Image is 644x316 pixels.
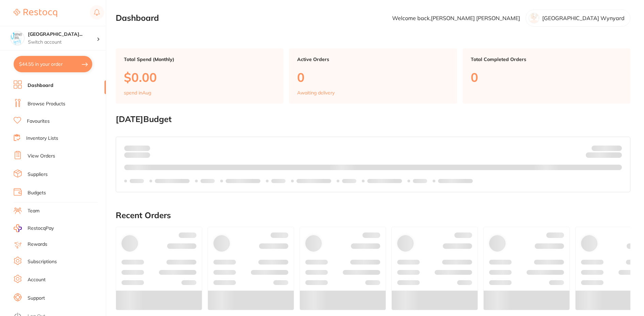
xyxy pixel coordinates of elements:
[124,90,151,95] p: spend in Aug
[14,224,54,232] a: RestocqPay
[200,178,215,184] p: Labels
[28,39,97,46] p: Switch account
[226,178,260,184] p: Labels extended
[542,15,625,21] p: [GEOGRAPHIC_DATA] Wynyard
[438,178,473,184] p: Labels extended
[14,5,57,21] a: Restocq Logo
[28,241,47,248] a: Rewards
[367,178,402,184] p: Labels extended
[28,82,53,89] a: Dashboard
[471,57,622,62] p: Total Completed Orders
[28,190,46,196] a: Budgets
[116,13,159,23] h2: Dashboard
[289,48,457,104] a: Active Orders0Awaiting delivery
[26,135,58,142] a: Inventory Lists
[296,178,331,184] p: Labels extended
[297,70,449,84] p: 0
[124,70,275,84] p: $0.00
[138,145,150,151] strong: $0.00
[28,225,54,232] span: RestocqPay
[28,153,55,160] a: View Orders
[130,178,144,184] p: Labels
[271,178,286,184] p: Labels
[413,178,427,184] p: Labels
[297,57,449,62] p: Active Orders
[28,258,57,265] a: Subscriptions
[14,56,92,72] button: $44.55 in your order
[124,145,150,151] p: Spent:
[155,178,190,184] p: Labels extended
[297,90,335,95] p: Awaiting delivery
[28,276,46,283] a: Account
[11,31,24,45] img: North West Dental Wynyard
[342,178,356,184] p: Labels
[14,9,57,17] img: Restocq Logo
[116,48,284,104] a: Total Spend (Monthly)$0.00spend inAug
[124,57,275,62] p: Total Spend (Monthly)
[28,171,48,178] a: Suppliers
[28,101,65,107] a: Browse Products
[116,115,630,124] h2: [DATE] Budget
[609,145,622,151] strong: $NaN
[28,31,97,38] h4: North West Dental Wynyard
[471,70,622,84] p: 0
[116,211,630,220] h2: Recent Orders
[592,145,622,151] p: Budget:
[28,295,45,302] a: Support
[392,15,520,21] p: Welcome back, [PERSON_NAME] [PERSON_NAME]
[124,151,150,159] p: month
[610,153,622,160] strong: $0.00
[463,48,630,104] a: Total Completed Orders0
[14,224,22,232] img: RestocqPay
[586,151,622,159] p: Remaining:
[27,118,50,125] a: Favourites
[28,208,39,214] a: Team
